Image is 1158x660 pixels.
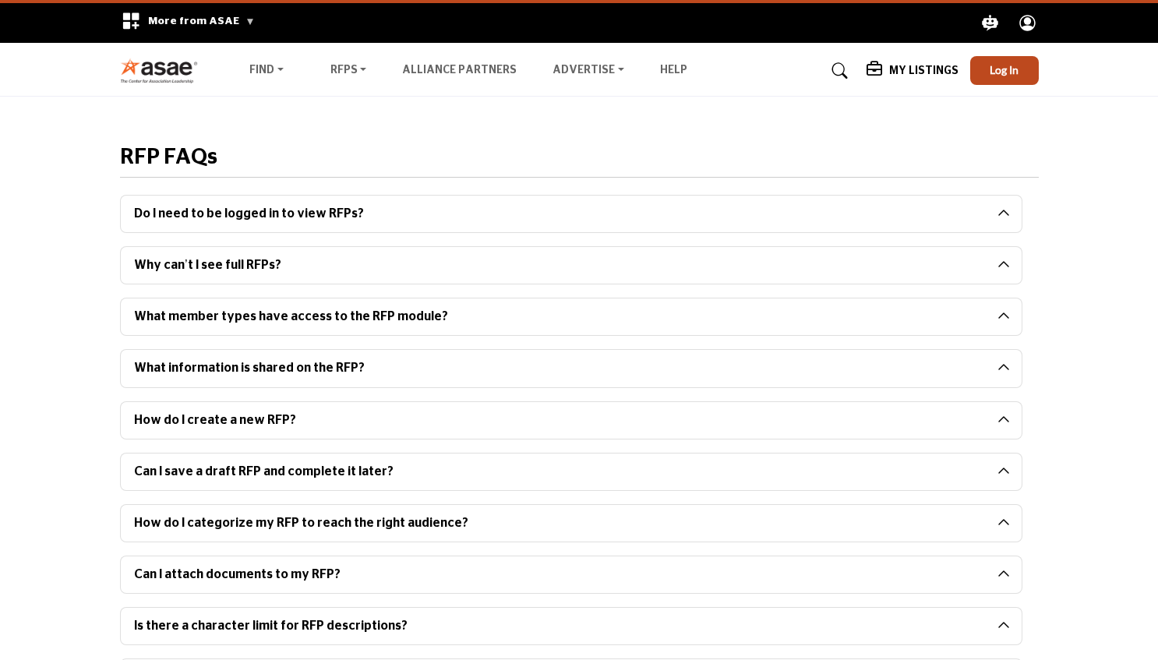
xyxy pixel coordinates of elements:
[121,608,997,644] button: Is there a character limit for RFP descriptions?
[121,505,997,542] button: How do I categorize my RFP to reach the right audience?
[320,60,378,82] a: RFPs
[148,16,255,26] span: More from ASAE
[402,65,517,76] a: Alliance Partners
[238,60,295,82] a: Find
[970,56,1039,85] button: Log In
[542,60,635,82] a: Advertise
[990,63,1019,76] span: Log In
[889,64,959,78] h5: My Listings
[660,65,687,76] a: Help
[817,58,858,83] a: Search
[121,196,997,232] button: Do I need to be logged in to view RFPs?
[121,402,997,439] button: How do I create a new RFP?
[111,3,265,43] div: More from ASAE
[120,145,217,171] h2: RFP FAQs
[121,247,997,284] button: Why can’t I see full RFPs?
[867,62,959,80] div: My Listings
[121,454,997,490] button: Can I save a draft RFP and complete it later?
[121,350,997,386] button: What information is shared on the RFP?
[121,298,997,335] button: What member types have access to the RFP module?
[121,556,997,593] button: Can I attach documents to my RFP?
[120,58,207,83] img: Site Logo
